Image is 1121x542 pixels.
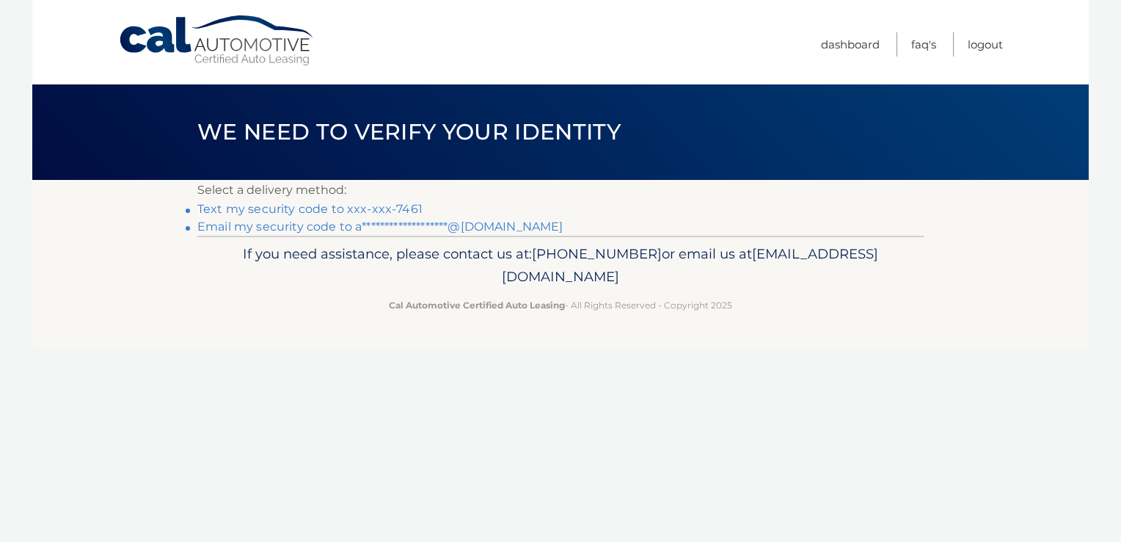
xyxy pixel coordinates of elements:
[197,180,924,200] p: Select a delivery method:
[968,32,1003,57] a: Logout
[532,245,662,262] span: [PHONE_NUMBER]
[197,202,423,216] a: Text my security code to xxx-xxx-7461
[389,300,565,311] strong: Cal Automotive Certified Auto Leasing
[207,242,914,289] p: If you need assistance, please contact us at: or email us at
[821,32,880,57] a: Dashboard
[197,118,621,145] span: We need to verify your identity
[207,297,914,313] p: - All Rights Reserved - Copyright 2025
[118,15,316,67] a: Cal Automotive
[911,32,936,57] a: FAQ's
